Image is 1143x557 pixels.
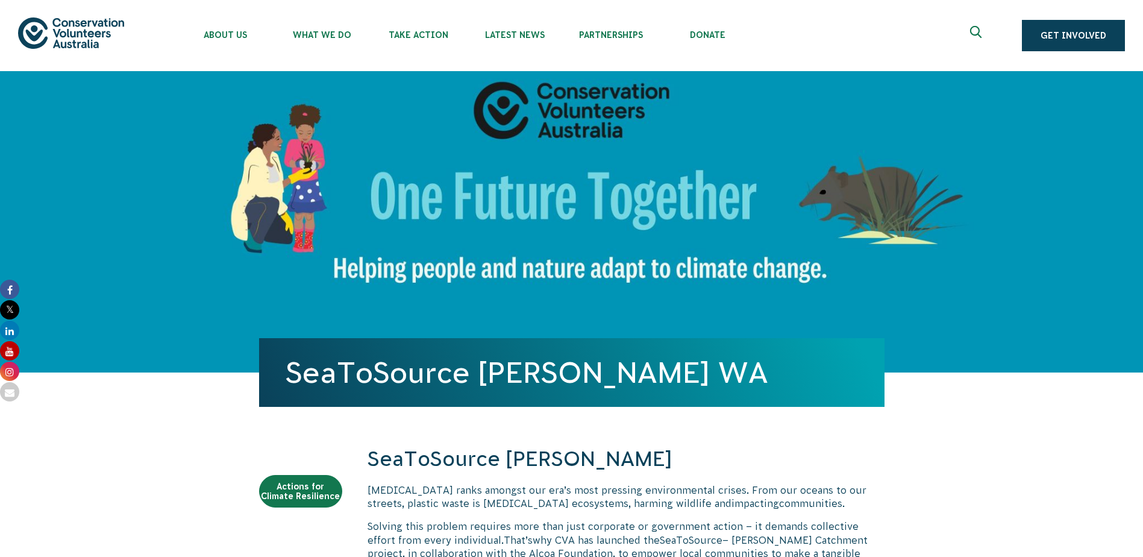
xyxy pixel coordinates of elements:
[779,498,842,509] span: communities
[368,483,885,511] p: .
[970,26,985,45] span: Expand search box
[1022,20,1125,51] a: Get Involved
[177,30,274,40] span: About Us
[286,356,858,389] h1: SeaToSource [PERSON_NAME] WA
[504,535,533,546] span: That’s
[466,30,563,40] span: Latest News
[368,521,859,545] span: Solving this problem requires more than just corporate or government action – it demands collecti...
[659,30,756,40] span: Donate
[660,535,722,546] span: SeaToSource
[259,475,342,508] a: Actions for Climate Resilience
[368,445,885,474] h2: SeaToSource [PERSON_NAME]
[18,17,124,48] img: logo.svg
[370,30,466,40] span: Take Action
[368,485,866,509] span: [MEDICAL_DATA] ranks amongst our era’s most pressing environmental crises. From our oceans to our...
[963,21,992,50] button: Expand search box Close search box
[731,498,779,509] span: impacting
[533,535,660,546] span: why CVA has launched the
[274,30,370,40] span: What We Do
[563,30,659,40] span: Partnerships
